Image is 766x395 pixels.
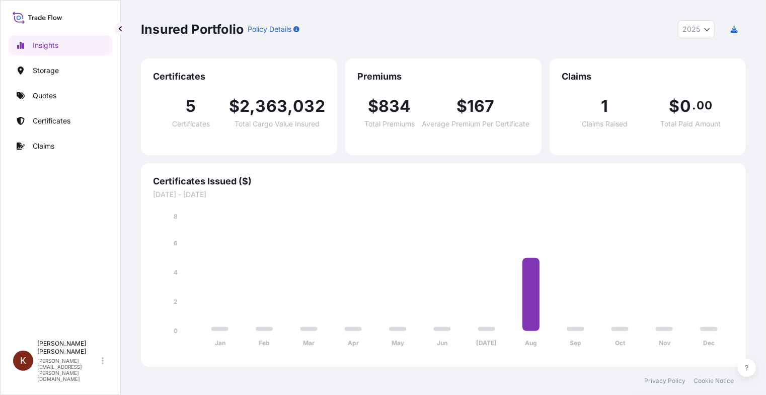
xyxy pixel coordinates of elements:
[348,340,359,347] tspan: Apr
[174,269,178,276] tspan: 4
[303,340,315,347] tspan: Mar
[467,98,495,114] span: 167
[33,91,56,101] p: Quotes
[678,20,715,38] button: Year Selector
[174,298,178,305] tspan: 2
[437,340,447,347] tspan: Jun
[153,71,325,83] span: Certificates
[172,120,210,127] span: Certificates
[669,98,680,114] span: $
[174,327,178,335] tspan: 0
[562,71,734,83] span: Claims
[256,98,288,114] span: 363
[644,377,685,385] a: Privacy Policy
[215,340,225,347] tspan: Jan
[392,340,405,347] tspan: May
[33,141,54,151] p: Claims
[703,340,715,347] tspan: Dec
[174,213,178,220] tspan: 8
[422,120,529,127] span: Average Premium Per Certificate
[680,98,691,114] span: 0
[525,340,538,347] tspan: Aug
[9,111,112,131] a: Certificates
[697,101,712,109] span: 00
[368,98,378,114] span: $
[661,120,721,127] span: Total Paid Amount
[9,35,112,55] a: Insights
[615,340,626,347] tspan: Oct
[174,239,178,247] tspan: 6
[248,24,291,34] p: Policy Details
[20,356,26,366] span: K
[240,98,250,114] span: 2
[659,340,671,347] tspan: Nov
[33,40,58,50] p: Insights
[477,340,497,347] tspan: [DATE]
[33,65,59,76] p: Storage
[229,98,240,114] span: $
[259,340,270,347] tspan: Feb
[250,98,255,114] span: ,
[378,98,411,114] span: 834
[287,98,293,114] span: ,
[9,60,112,81] a: Storage
[37,358,100,382] p: [PERSON_NAME][EMAIL_ADDRESS][PERSON_NAME][DOMAIN_NAME]
[293,98,325,114] span: 032
[364,120,415,127] span: Total Premiums
[692,101,696,109] span: .
[694,377,734,385] a: Cookie Notice
[235,120,320,127] span: Total Cargo Value Insured
[682,24,700,34] span: 2025
[357,71,529,83] span: Premiums
[153,175,734,187] span: Certificates Issued ($)
[9,136,112,156] a: Claims
[601,98,608,114] span: 1
[37,340,100,356] p: [PERSON_NAME] [PERSON_NAME]
[33,116,70,126] p: Certificates
[9,86,112,106] a: Quotes
[582,120,628,127] span: Claims Raised
[570,340,581,347] tspan: Sep
[153,189,734,200] span: [DATE] - [DATE]
[141,21,244,37] p: Insured Portfolio
[456,98,467,114] span: $
[186,98,196,114] span: 5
